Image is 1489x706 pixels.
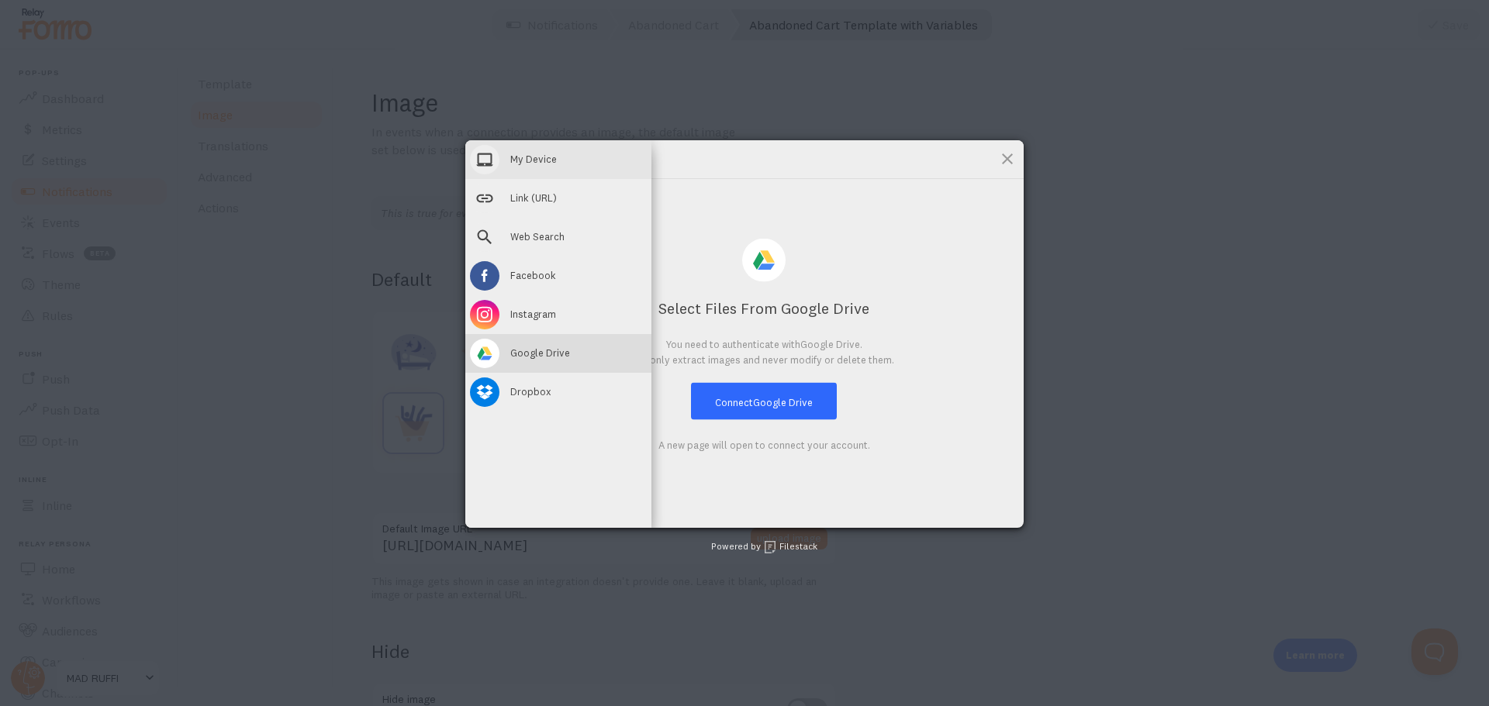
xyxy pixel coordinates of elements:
[672,528,817,567] div: Powered by Filestack
[510,384,551,398] span: Dropbox
[510,268,556,282] span: Facebook
[510,152,557,166] span: My Device
[753,396,813,408] span: Google Drive
[510,307,556,321] span: Instagram
[510,229,565,243] span: Web Search
[800,337,860,350] span: Google Drive
[658,439,870,451] span: A new page will open to connect your account.
[504,337,1024,367] span: You need to authenticate with .
[504,352,1024,367] div: We only extract images and never modify or delete them.
[510,346,570,360] span: Google Drive
[510,191,557,205] span: Link (URL)
[504,297,1024,319] div: Select Files from Google Drive
[691,383,837,420] button: ConnectGoogle Drive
